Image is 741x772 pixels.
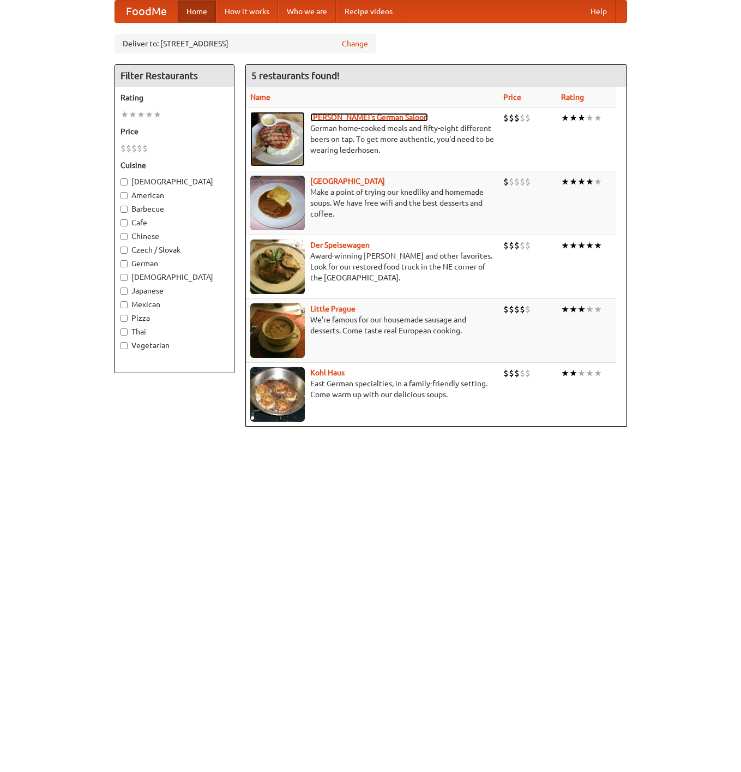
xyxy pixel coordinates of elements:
[586,176,594,188] li: ★
[250,93,270,101] a: Name
[577,176,586,188] li: ★
[250,240,305,294] img: speisewagen.jpg
[577,240,586,252] li: ★
[586,240,594,252] li: ★
[121,299,228,310] label: Mexican
[121,340,228,351] label: Vegetarian
[115,34,376,53] div: Deliver to: [STREET_ADDRESS]
[594,303,602,315] li: ★
[250,123,495,155] p: German home-cooked meals and fifty-eight different beers on tap. To get more authentic, you'd nee...
[145,109,153,121] li: ★
[503,112,509,124] li: $
[514,176,520,188] li: $
[121,247,128,254] input: Czech / Slovak
[525,367,531,379] li: $
[121,288,128,295] input: Japanese
[131,142,137,154] li: $
[121,178,128,185] input: [DEMOGRAPHIC_DATA]
[121,326,228,337] label: Thai
[514,112,520,124] li: $
[250,187,495,219] p: Make a point of trying our knedlíky and homemade soups. We have free wifi and the best desserts a...
[129,109,137,121] li: ★
[594,176,602,188] li: ★
[142,142,148,154] li: $
[121,272,228,283] label: [DEMOGRAPHIC_DATA]
[121,126,228,137] h5: Price
[121,192,128,199] input: American
[509,240,514,252] li: $
[251,70,340,81] ng-pluralize: 5 restaurants found!
[561,303,569,315] li: ★
[514,367,520,379] li: $
[582,1,616,22] a: Help
[310,177,385,185] b: [GEOGRAPHIC_DATA]
[310,241,370,249] a: Der Speisewagen
[520,176,525,188] li: $
[121,176,228,187] label: [DEMOGRAPHIC_DATA]
[121,233,128,240] input: Chinese
[503,303,509,315] li: $
[569,112,577,124] li: ★
[561,240,569,252] li: ★
[577,367,586,379] li: ★
[503,240,509,252] li: $
[509,303,514,315] li: $
[250,112,305,166] img: esthers.jpg
[310,113,428,122] a: [PERSON_NAME]'s German Saloon
[121,206,128,213] input: Barbecue
[121,328,128,336] input: Thai
[250,367,305,422] img: kohlhaus.jpg
[115,1,178,22] a: FoodMe
[121,301,128,308] input: Mexican
[561,112,569,124] li: ★
[503,367,509,379] li: $
[577,303,586,315] li: ★
[525,303,531,315] li: $
[509,176,514,188] li: $
[525,240,531,252] li: $
[115,65,234,87] h4: Filter Restaurants
[594,240,602,252] li: ★
[310,368,345,377] a: Kohl Haus
[509,112,514,124] li: $
[520,303,525,315] li: $
[310,304,356,313] a: Little Prague
[137,109,145,121] li: ★
[153,109,161,121] li: ★
[503,176,509,188] li: $
[121,219,128,226] input: Cafe
[121,217,228,228] label: Cafe
[561,93,584,101] a: Rating
[121,142,126,154] li: $
[250,378,495,400] p: East German specialties, in a family-friendly setting. Come warm up with our delicious soups.
[121,160,228,171] h5: Cuisine
[121,274,128,281] input: [DEMOGRAPHIC_DATA]
[586,112,594,124] li: ★
[121,190,228,201] label: American
[121,204,228,214] label: Barbecue
[514,303,520,315] li: $
[509,367,514,379] li: $
[121,342,128,349] input: Vegetarian
[594,367,602,379] li: ★
[577,112,586,124] li: ★
[121,315,128,322] input: Pizza
[520,367,525,379] li: $
[514,240,520,252] li: $
[586,367,594,379] li: ★
[336,1,401,22] a: Recipe videos
[520,240,525,252] li: $
[594,112,602,124] li: ★
[121,258,228,269] label: German
[342,38,368,49] a: Change
[250,176,305,230] img: czechpoint.jpg
[121,92,228,103] h5: Rating
[569,240,577,252] li: ★
[137,142,142,154] li: $
[525,176,531,188] li: $
[121,313,228,324] label: Pizza
[250,303,305,358] img: littleprague.jpg
[250,250,495,283] p: Award-winning [PERSON_NAME] and other favorites. Look for our restored food truck in the NE corne...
